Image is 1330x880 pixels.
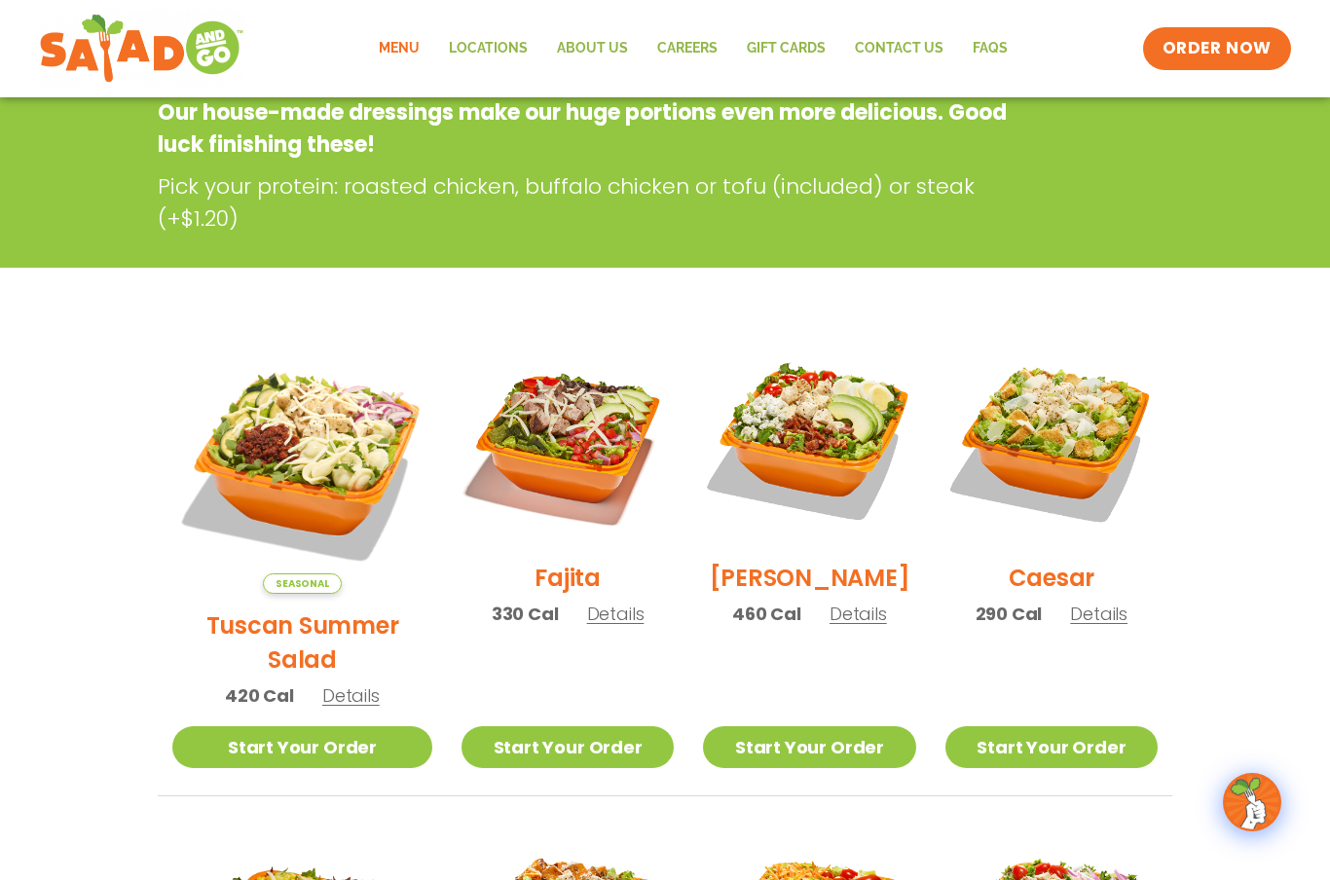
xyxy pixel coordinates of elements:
[364,26,1022,71] nav: Menu
[322,683,380,708] span: Details
[225,682,294,709] span: 420 Cal
[158,170,1024,235] p: Pick your protein: roasted chicken, buffalo chicken or tofu (included) or steak (+$1.20)
[840,26,958,71] a: Contact Us
[364,26,434,71] a: Menu
[710,561,910,595] h2: [PERSON_NAME]
[1009,561,1095,595] h2: Caesar
[732,26,840,71] a: GIFT CARDS
[39,10,244,88] img: new-SAG-logo-768×292
[643,26,732,71] a: Careers
[462,726,674,768] a: Start Your Order
[587,602,645,626] span: Details
[542,26,643,71] a: About Us
[172,726,432,768] a: Start Your Order
[958,26,1022,71] a: FAQs
[158,96,1016,161] p: Our house-made dressings make our huge portions even more delicious. Good luck finishing these!
[732,601,801,627] span: 460 Cal
[434,26,542,71] a: Locations
[1225,775,1279,829] img: wpChatIcon
[976,601,1043,627] span: 290 Cal
[172,334,432,594] img: Product photo for Tuscan Summer Salad
[945,726,1158,768] a: Start Your Order
[945,334,1158,546] img: Product photo for Caesar Salad
[1163,37,1272,60] span: ORDER NOW
[1143,27,1291,70] a: ORDER NOW
[263,573,342,594] span: Seasonal
[492,601,559,627] span: 330 Cal
[462,334,674,546] img: Product photo for Fajita Salad
[172,608,432,677] h2: Tuscan Summer Salad
[535,561,601,595] h2: Fajita
[703,334,915,546] img: Product photo for Cobb Salad
[830,602,887,626] span: Details
[703,726,915,768] a: Start Your Order
[1070,602,1127,626] span: Details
